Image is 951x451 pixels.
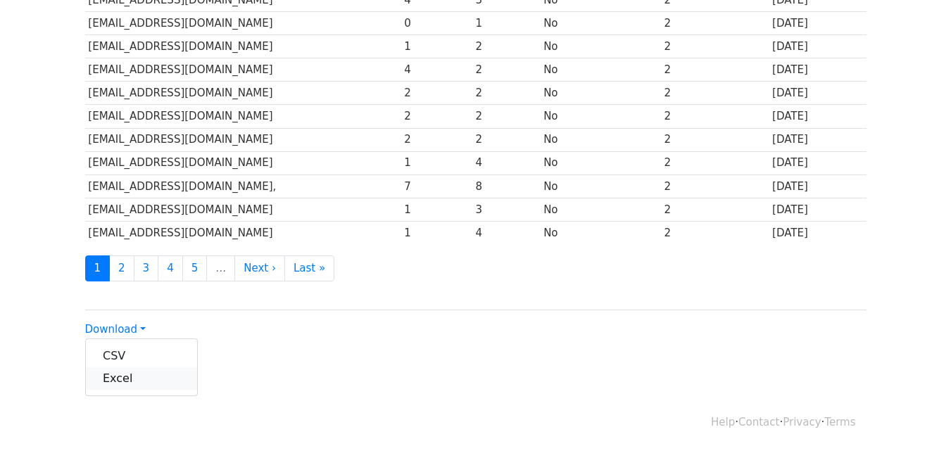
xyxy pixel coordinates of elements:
[769,58,866,82] td: [DATE]
[85,105,401,128] td: [EMAIL_ADDRESS][DOMAIN_NAME]
[661,151,769,174] td: 2
[769,12,866,35] td: [DATE]
[472,12,541,35] td: 1
[472,174,541,198] td: 8
[86,345,197,367] a: CSV
[85,35,401,58] td: [EMAIL_ADDRESS][DOMAIN_NAME]
[401,128,472,151] td: 2
[769,198,866,221] td: [DATE]
[824,416,855,428] a: Terms
[401,174,472,198] td: 7
[401,35,472,58] td: 1
[472,105,541,128] td: 2
[401,151,472,174] td: 1
[881,383,951,451] iframe: Chat Widget
[401,221,472,244] td: 1
[661,105,769,128] td: 2
[769,105,866,128] td: [DATE]
[540,221,660,244] td: No
[769,82,866,105] td: [DATE]
[401,12,472,35] td: 0
[540,128,660,151] td: No
[540,82,660,105] td: No
[540,105,660,128] td: No
[661,35,769,58] td: 2
[769,128,866,151] td: [DATE]
[472,221,541,244] td: 4
[85,151,401,174] td: [EMAIL_ADDRESS][DOMAIN_NAME]
[769,221,866,244] td: [DATE]
[401,105,472,128] td: 2
[472,151,541,174] td: 4
[85,323,146,336] a: Download
[85,128,401,151] td: [EMAIL_ADDRESS][DOMAIN_NAME]
[284,255,334,281] a: Last »
[540,35,660,58] td: No
[769,151,866,174] td: [DATE]
[661,82,769,105] td: 2
[738,416,779,428] a: Contact
[472,198,541,221] td: 3
[86,367,197,390] a: Excel
[472,35,541,58] td: 2
[85,174,401,198] td: [EMAIL_ADDRESS][DOMAIN_NAME],
[234,255,285,281] a: Next ›
[85,221,401,244] td: [EMAIL_ADDRESS][DOMAIN_NAME]
[540,12,660,35] td: No
[472,128,541,151] td: 2
[109,255,134,281] a: 2
[661,12,769,35] td: 2
[85,58,401,82] td: [EMAIL_ADDRESS][DOMAIN_NAME]
[769,35,866,58] td: [DATE]
[472,58,541,82] td: 2
[540,174,660,198] td: No
[540,151,660,174] td: No
[85,255,111,281] a: 1
[85,12,401,35] td: [EMAIL_ADDRESS][DOMAIN_NAME]
[661,198,769,221] td: 2
[134,255,159,281] a: 3
[401,58,472,82] td: 4
[158,255,183,281] a: 4
[401,82,472,105] td: 2
[182,255,208,281] a: 5
[661,221,769,244] td: 2
[540,58,660,82] td: No
[401,198,472,221] td: 1
[661,174,769,198] td: 2
[661,128,769,151] td: 2
[711,416,735,428] a: Help
[661,58,769,82] td: 2
[85,82,401,105] td: [EMAIL_ADDRESS][DOMAIN_NAME]
[472,82,541,105] td: 2
[783,416,821,428] a: Privacy
[769,174,866,198] td: [DATE]
[540,198,660,221] td: No
[85,198,401,221] td: [EMAIL_ADDRESS][DOMAIN_NAME]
